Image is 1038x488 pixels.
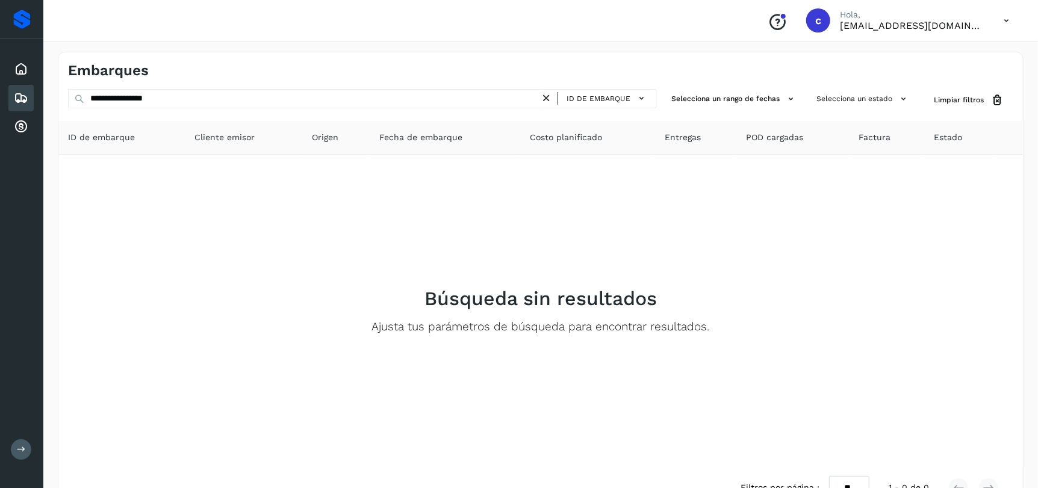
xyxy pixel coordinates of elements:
div: Embarques [8,85,34,111]
span: Limpiar filtros [934,94,984,105]
div: Inicio [8,56,34,82]
p: Hola, [840,10,984,20]
span: Fecha de embarque [379,131,462,144]
span: Factura [859,131,890,144]
span: POD cargadas [746,131,803,144]
p: cuentasespeciales8_met@castores.com.mx [840,20,984,31]
p: Ajusta tus parámetros de búsqueda para encontrar resultados. [372,320,710,334]
button: Selecciona un estado [812,89,915,109]
button: ID de embarque [563,90,651,107]
span: Costo planificado [530,131,602,144]
h2: Búsqueda sin resultados [424,287,657,310]
span: Entregas [665,131,701,144]
span: Estado [934,131,963,144]
span: ID de embarque [68,131,135,144]
div: Cuentas por cobrar [8,114,34,140]
span: ID de embarque [567,93,630,104]
button: Selecciona un rango de fechas [667,89,802,109]
span: Cliente emisor [195,131,255,144]
span: Origen [312,131,338,144]
h4: Embarques [68,62,149,79]
button: Limpiar filtros [924,89,1013,111]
